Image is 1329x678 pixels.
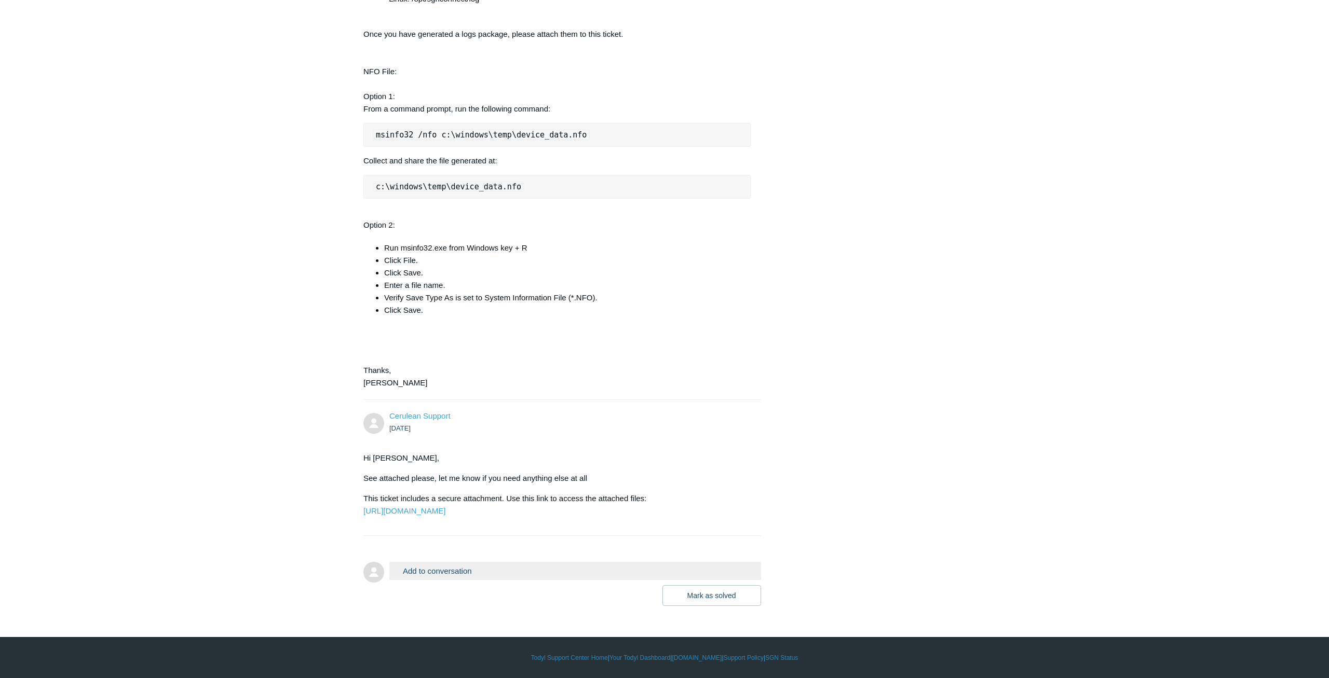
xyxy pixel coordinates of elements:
a: Support Policy [724,653,764,662]
a: Cerulean Support [389,411,451,420]
time: 09/22/2025, 10:11 [389,424,411,432]
div: | | | | [363,653,966,662]
code: msinfo32 /nfo c:\windows\temp\device_data.nfo [373,130,590,140]
a: Your Todyl Dashboard [609,653,670,662]
button: Mark as solved [662,585,761,606]
p: Hi [PERSON_NAME], [363,452,751,464]
p: This ticket includes a secure attachment. Use this link to access the attached files: [363,492,751,517]
p: See attached please, let me know if you need anything else at all [363,472,751,485]
li: Click Save. [384,267,751,279]
a: SGN Status [765,653,798,662]
li: Enter a file name. [384,279,751,292]
li: Click File. [384,254,751,267]
a: [URL][DOMAIN_NAME] [363,506,445,515]
li: Run msinfo32.exe from Windows key + R [384,242,751,254]
code: c:\windows\temp\device_data.nfo [373,182,524,192]
li: Click Save. [384,304,751,316]
a: [DOMAIN_NAME] [672,653,722,662]
a: Todyl Support Center Home [531,653,608,662]
button: Add to conversation [389,562,761,580]
li: Verify Save Type As is set to System Information File (*.NFO). [384,292,751,304]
